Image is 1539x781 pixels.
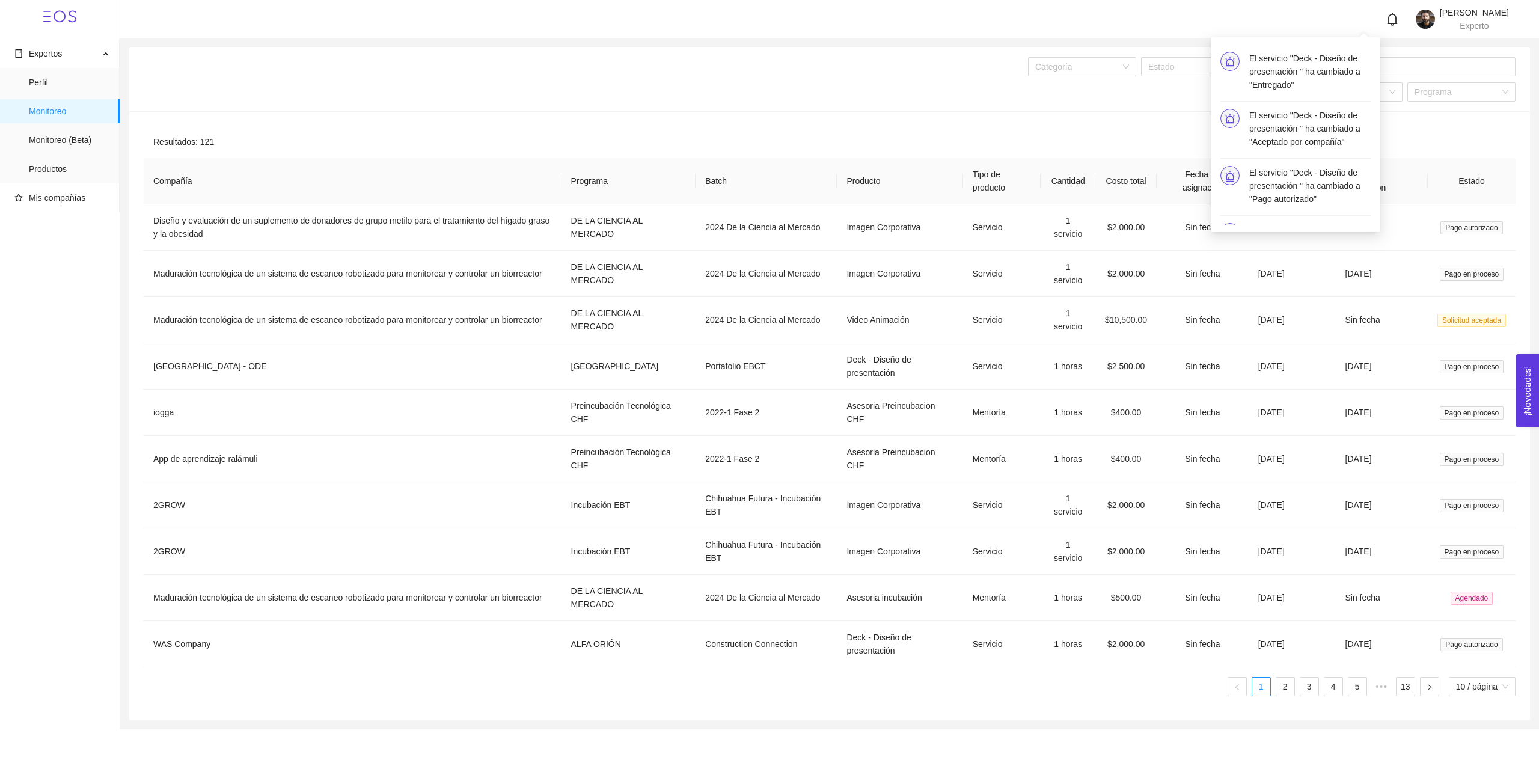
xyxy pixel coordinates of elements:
td: Portafolio EBCT [696,343,837,390]
td: [GEOGRAPHIC_DATA] [561,343,696,390]
td: $10,500.00 [1095,297,1157,343]
td: Chihuahua Futura - Incubación EBT [696,482,837,528]
td: [DATE] [1336,251,1428,297]
td: Sin fecha [1157,621,1249,667]
td: Diseño y evaluación de un suplemento de donadores de grupo metilo para el tratamiento del híga... [144,204,561,251]
td: ALFA ORIÓN [561,621,696,667]
td: 2024 De la Ciencia al Mercado [696,251,837,297]
td: 1 horas [1041,575,1095,621]
td: 2024 De la Ciencia al Mercado [696,297,837,343]
td: Deck - Diseño de presentación [837,621,962,667]
th: Batch [696,158,837,204]
td: [DATE] [1336,482,1428,528]
a: 1 [1252,678,1270,696]
th: Tipo de producto [963,158,1041,204]
h4: El servicio "Deck - Diseño de presentación " ha cambiado a "Entregado" [1249,52,1371,91]
td: Imagen Corporativa [837,482,962,528]
span: alert [1225,171,1235,182]
td: [DATE] [1249,297,1336,343]
span: [PERSON_NAME] [1440,8,1509,17]
li: 2 [1276,677,1295,696]
td: Asesoria Preincubacion CHF [837,436,962,482]
span: Pago en proceso [1440,545,1504,559]
td: iogga [144,390,561,436]
td: Chihuahua Futura - Incubación EBT [696,528,837,575]
td: [DATE] [1336,390,1428,436]
td: [DATE] [1249,390,1336,436]
td: Preincubación Tecnológica CHF [561,390,696,436]
td: Servicio [963,343,1041,390]
td: DE LA CIENCIA AL MERCADO [561,204,696,251]
td: DE LA CIENCIA AL MERCADO [561,251,696,297]
span: bell [1386,13,1399,26]
td: $500.00 [1095,575,1157,621]
td: Mentoría [963,436,1041,482]
th: Compañía [144,158,561,204]
td: 2022-1 Fase 2 [696,390,837,436]
span: star [14,194,23,202]
th: Estado [1428,158,1516,204]
span: Expertos [29,49,62,58]
span: right [1426,684,1433,691]
span: Monitoreo [29,99,110,123]
td: WAS Company [144,621,561,667]
td: $2,000.00 [1095,251,1157,297]
td: Video Animación [837,297,962,343]
a: 3 [1300,678,1318,696]
td: Servicio [963,297,1041,343]
td: Sin fecha [1157,482,1249,528]
td: $400.00 [1095,390,1157,436]
li: 5 páginas siguientes [1372,677,1391,696]
td: Preincubación Tecnológica CHF [561,436,696,482]
span: Pago en proceso [1440,499,1504,512]
td: Asesoria incubación [837,575,962,621]
th: Producto [837,158,962,204]
img: 1687279783475-Captura%20de%20pantalla%202023-06-16%20a%20la(s)%2012.45.07.png [1416,10,1435,29]
span: alert [1225,114,1235,124]
div: Resultados: 121 [144,126,1516,158]
td: Imagen Corporativa [837,204,962,251]
th: Costo total [1095,158,1157,204]
td: Servicio [963,482,1041,528]
th: Programa [561,158,696,204]
td: Deck - Diseño de presentación [837,343,962,390]
th: Fecha de asignación [1157,158,1249,204]
td: $2,000.00 [1095,204,1157,251]
td: Asesoria Preincubacion CHF [837,390,962,436]
td: [DATE] [1336,528,1428,575]
a: 2 [1276,678,1294,696]
td: 1 servicio [1041,297,1095,343]
span: Monitoreo (Beta) [29,128,110,152]
span: 10 / página [1456,678,1508,696]
td: Mentoría [963,390,1041,436]
td: $2,000.00 [1095,482,1157,528]
td: 1 horas [1041,343,1095,390]
button: left [1228,677,1247,696]
td: Maduración tecnológica de un sistema de escaneo robotizado para monitorear y controlar un biorrea... [144,575,561,621]
span: Pago en proceso [1440,453,1504,466]
td: Sin fecha [1157,204,1249,251]
td: Servicio [963,251,1041,297]
a: 13 [1397,678,1415,696]
td: 1 horas [1041,436,1095,482]
td: 1 servicio [1041,528,1095,575]
td: 2022-1 Fase 2 [696,436,837,482]
span: Productos [29,157,110,181]
td: Imagen Corporativa [837,528,962,575]
a: 4 [1324,678,1342,696]
span: Pago autorizado [1440,221,1502,234]
li: 3 [1300,677,1319,696]
td: DE LA CIENCIA AL MERCADO [561,297,696,343]
td: 2024 De la Ciencia al Mercado [696,575,837,621]
td: Construction Connection [696,621,837,667]
td: $2,500.00 [1095,343,1157,390]
li: 4 [1324,677,1343,696]
a: 5 [1348,678,1366,696]
td: [DATE] [1249,436,1336,482]
td: 2GROW [144,482,561,528]
td: Sin fecha [1157,436,1249,482]
td: Incubación EBT [561,482,696,528]
td: Sin fecha [1157,528,1249,575]
li: Página anterior [1228,677,1247,696]
span: Pago en proceso [1440,406,1504,420]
